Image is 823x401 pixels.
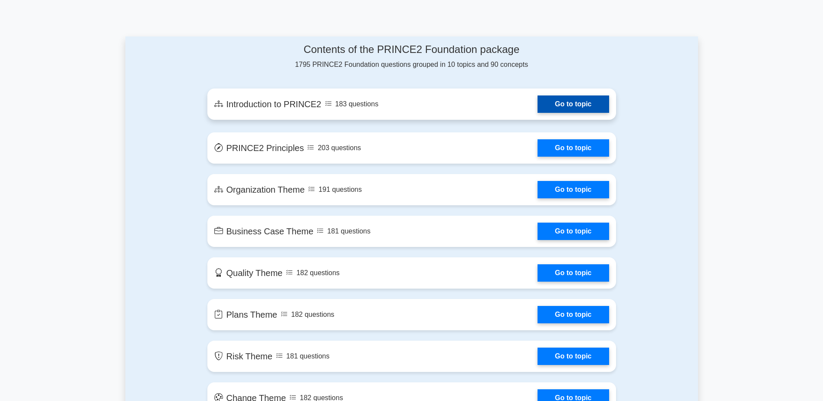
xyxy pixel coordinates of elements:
[538,223,609,240] a: Go to topic
[538,95,609,113] a: Go to topic
[538,264,609,282] a: Go to topic
[207,43,616,56] h4: Contents of the PRINCE2 Foundation package
[538,348,609,365] a: Go to topic
[538,306,609,323] a: Go to topic
[538,181,609,198] a: Go to topic
[538,139,609,157] a: Go to topic
[207,43,616,70] div: 1795 PRINCE2 Foundation questions grouped in 10 topics and 90 concepts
